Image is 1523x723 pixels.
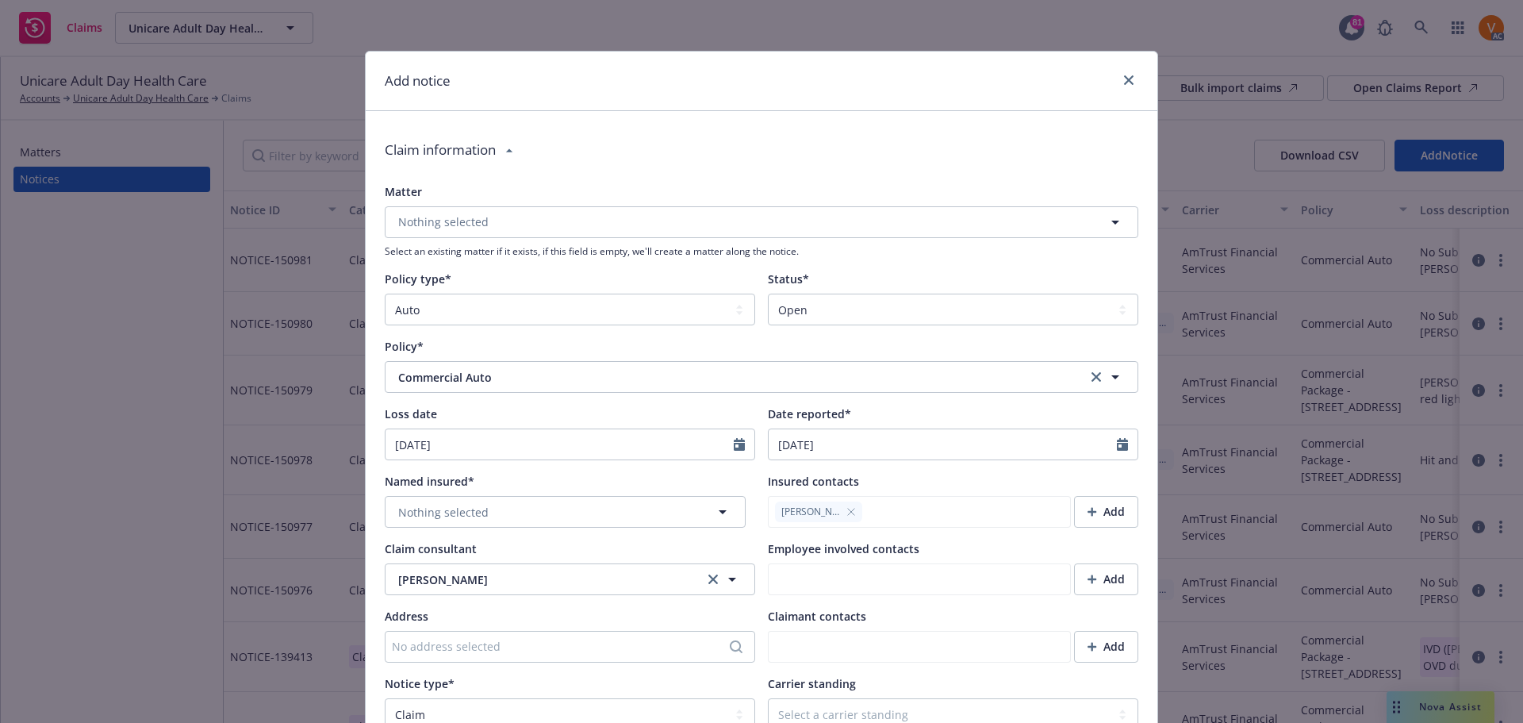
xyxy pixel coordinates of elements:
div: Claim information [385,127,1138,173]
span: [PERSON_NAME] [398,571,690,588]
a: clear selection [704,570,723,589]
a: close [1119,71,1138,90]
button: No address selected [385,631,755,663]
span: [PERSON_NAME] [781,505,840,519]
span: Address [385,609,428,624]
div: No address selected [392,638,732,655]
span: Nothing selected [398,213,489,230]
span: Insured contacts [768,474,859,489]
span: Employee involved contacts [768,541,919,556]
span: Status* [768,271,809,287]
span: Claimant contacts [768,609,866,624]
h1: Add notice [385,71,451,91]
button: Nothing selected [385,496,746,528]
button: Nothing selected [385,206,1138,238]
input: MM/DD/YYYY [386,429,734,460]
input: MM/DD/YYYY [769,429,1117,460]
span: Date reported* [768,406,851,421]
div: Add [1088,564,1125,594]
svg: Calendar [1117,438,1128,451]
div: Add [1088,497,1125,527]
span: Matter [385,184,422,199]
span: Commercial Auto [398,369,1035,386]
span: Carrier standing [768,676,856,691]
button: Add [1074,563,1138,595]
span: Policy type* [385,271,451,287]
svg: Calendar [734,438,745,451]
span: Named insured* [385,474,474,489]
button: Commercial Autoclear selection [385,361,1138,393]
button: [PERSON_NAME]clear selection [385,563,755,595]
div: Add [1088,632,1125,662]
span: Nothing selected [398,504,489,521]
span: Select an existing matter if it exists, if this field is empty, we'll create a matter along the n... [385,244,1138,258]
span: Policy* [385,339,424,354]
span: Loss date [385,406,437,421]
svg: Search [730,640,742,653]
span: Notice type* [385,676,455,691]
a: clear selection [1087,367,1106,386]
button: Add [1074,496,1138,528]
span: Claim consultant [385,541,477,556]
div: Claim information [385,127,496,173]
button: Add [1074,631,1138,663]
